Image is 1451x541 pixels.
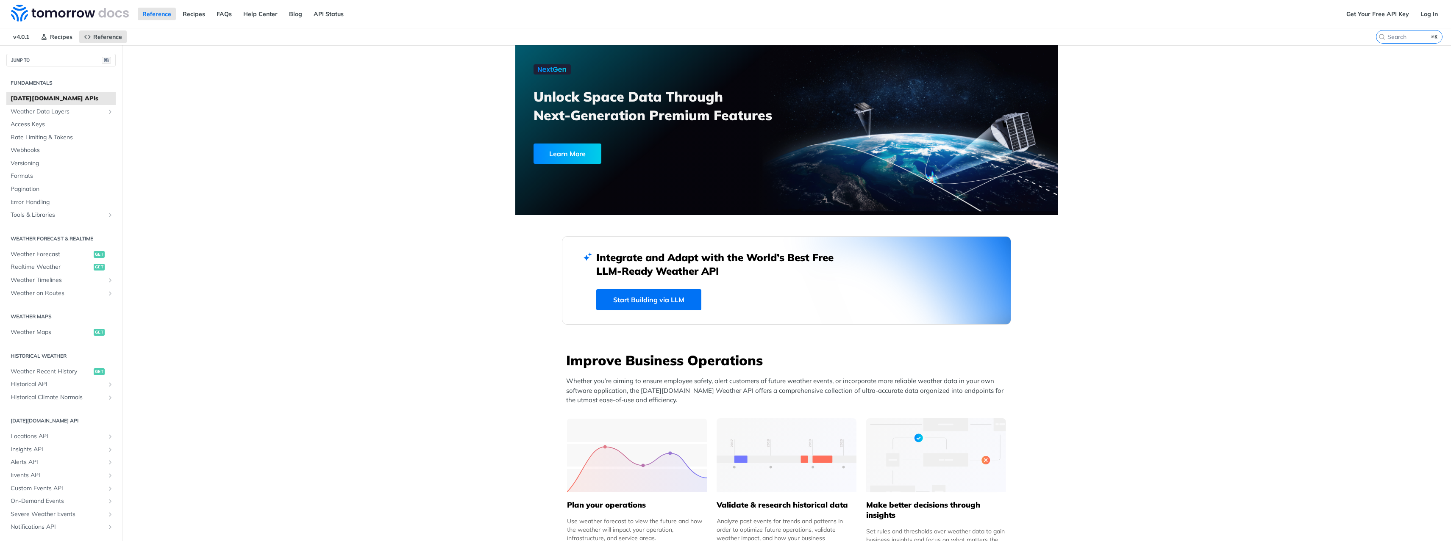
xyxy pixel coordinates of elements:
button: Show subpages for Historical Climate Normals [107,394,114,401]
a: Reference [138,8,176,20]
span: Versioning [11,159,114,168]
a: Events APIShow subpages for Events API [6,469,116,482]
h2: Weather Forecast & realtime [6,235,116,243]
a: Custom Events APIShow subpages for Custom Events API [6,482,116,495]
button: Show subpages for Notifications API [107,524,114,530]
a: [DATE][DOMAIN_NAME] APIs [6,92,116,105]
button: Show subpages for Tools & Libraries [107,212,114,218]
a: Weather Mapsget [6,326,116,339]
span: Notifications API [11,523,105,531]
a: Help Center [239,8,282,20]
a: Locations APIShow subpages for Locations API [6,430,116,443]
span: Historical Climate Normals [11,393,105,402]
button: Show subpages for Alerts API [107,459,114,466]
span: Insights API [11,445,105,454]
a: API Status [309,8,348,20]
div: Learn More [534,144,601,164]
h5: Plan your operations [567,500,707,510]
button: Show subpages for Severe Weather Events [107,511,114,518]
img: Tomorrow.io Weather API Docs [11,5,129,22]
span: Tools & Libraries [11,211,105,219]
span: ⌘/ [102,57,111,64]
span: Severe Weather Events [11,510,105,519]
span: On-Demand Events [11,497,105,505]
button: Show subpages for Historical API [107,381,114,388]
a: Access Keys [6,118,116,131]
h3: Improve Business Operations [566,351,1011,370]
a: Webhooks [6,144,116,157]
kbd: ⌘K [1429,33,1440,41]
span: get [94,368,105,375]
h5: Make better decisions through insights [866,500,1006,520]
a: Log In [1416,8,1443,20]
h2: Weather Maps [6,313,116,320]
a: Reference [79,30,127,43]
span: Pagination [11,185,114,193]
span: Weather Data Layers [11,108,105,116]
button: Show subpages for Custom Events API [107,485,114,492]
span: Custom Events API [11,484,105,493]
span: Reference [93,33,122,41]
span: [DATE][DOMAIN_NAME] APIs [11,94,114,103]
a: Insights APIShow subpages for Insights API [6,443,116,456]
a: Tools & LibrariesShow subpages for Tools & Libraries [6,209,116,221]
svg: Search [1379,33,1385,40]
a: Formats [6,170,116,182]
a: Historical Climate NormalsShow subpages for Historical Climate Normals [6,391,116,404]
span: Weather Recent History [11,367,92,376]
span: v4.0.1 [8,30,34,43]
span: Alerts API [11,458,105,466]
a: Historical APIShow subpages for Historical API [6,378,116,391]
h3: Unlock Space Data Through Next-Generation Premium Features [534,87,796,124]
span: Historical API [11,380,105,389]
a: Weather Forecastget [6,248,116,261]
a: Weather Data LayersShow subpages for Weather Data Layers [6,105,116,118]
a: FAQs [212,8,236,20]
a: On-Demand EventsShow subpages for On-Demand Events [6,495,116,508]
img: a22d113-group-496-32x.svg [866,418,1006,492]
span: Weather Maps [11,328,92,337]
h2: [DATE][DOMAIN_NAME] API [6,417,116,425]
button: Show subpages for Weather Timelines [107,277,114,284]
span: Error Handling [11,198,114,207]
a: Pagination [6,183,116,196]
span: get [94,264,105,270]
a: Error Handling [6,196,116,209]
img: 39565e8-group-4962x.svg [567,418,707,492]
button: Show subpages for Events API [107,472,114,479]
a: Get Your Free API Key [1342,8,1414,20]
img: NextGen [534,64,571,75]
span: Weather Timelines [11,276,105,284]
p: Whether you’re aiming to ensure employee safety, alert customers of future weather events, or inc... [566,376,1011,405]
a: Severe Weather EventsShow subpages for Severe Weather Events [6,508,116,521]
button: Show subpages for Weather on Routes [107,290,114,297]
a: Rate Limiting & Tokens [6,131,116,144]
span: Formats [11,172,114,180]
a: Recipes [178,8,210,20]
span: Weather Forecast [11,250,92,259]
a: Alerts APIShow subpages for Alerts API [6,456,116,469]
span: Webhooks [11,146,114,155]
span: Locations API [11,432,105,441]
span: Realtime Weather [11,263,92,271]
a: Recipes [36,30,77,43]
button: Show subpages for Insights API [107,446,114,453]
h2: Fundamentals [6,79,116,87]
a: Notifications APIShow subpages for Notifications API [6,521,116,533]
a: Blog [284,8,307,20]
button: Show subpages for Locations API [107,433,114,440]
span: Weather on Routes [11,289,105,298]
a: Weather on RoutesShow subpages for Weather on Routes [6,287,116,300]
span: get [94,329,105,336]
a: Weather Recent Historyget [6,365,116,378]
a: Start Building via LLM [596,289,701,310]
button: Show subpages for On-Demand Events [107,498,114,505]
a: Weather TimelinesShow subpages for Weather Timelines [6,274,116,287]
h2: Historical Weather [6,352,116,360]
span: Access Keys [11,120,114,129]
span: get [94,251,105,258]
h2: Integrate and Adapt with the World’s Best Free LLM-Ready Weather API [596,251,846,278]
button: JUMP TO⌘/ [6,54,116,66]
span: Events API [11,471,105,480]
a: Versioning [6,157,116,170]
